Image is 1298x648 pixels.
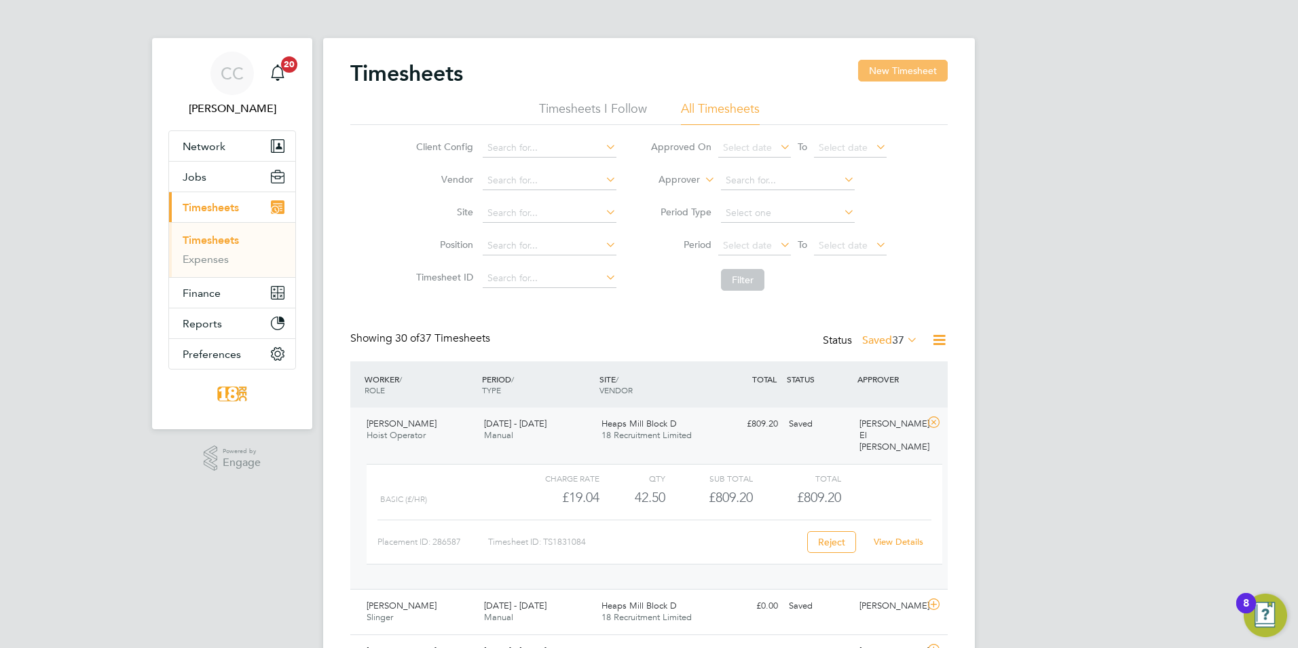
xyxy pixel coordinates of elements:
span: To [794,138,811,156]
span: [PERSON_NAME] [367,418,437,429]
span: 20 [281,56,297,73]
span: / [399,374,402,384]
span: 18 Recruitment Limited [601,611,692,623]
span: Reports [183,317,222,330]
li: Timesheets I Follow [539,101,647,125]
span: Timesheets [183,201,239,214]
div: Timesheets [169,222,295,277]
input: Search for... [483,171,616,190]
button: Finance [169,278,295,308]
a: CC[PERSON_NAME] [168,52,296,117]
button: Preferences [169,339,295,369]
label: Approver [639,173,700,187]
span: Select date [819,239,868,251]
input: Search for... [483,269,616,288]
button: Network [169,131,295,161]
button: Reports [169,308,295,338]
a: Expenses [183,253,229,266]
label: Client Config [412,141,473,153]
div: PERIOD [479,367,596,402]
div: Charge rate [512,470,599,486]
div: WORKER [361,367,479,402]
div: SITE [596,367,713,402]
button: Timesheets [169,192,295,222]
label: Period [650,238,711,251]
span: Basic (£/HR) [380,494,427,504]
div: Saved [783,595,854,617]
span: Manual [484,611,513,623]
input: Search for... [483,236,616,255]
span: Network [183,140,225,153]
label: Position [412,238,473,251]
div: Showing [350,331,493,346]
label: Period Type [650,206,711,218]
div: [PERSON_NAME] [854,595,925,617]
div: Sub Total [665,470,753,486]
button: Reject [807,531,856,553]
button: Jobs [169,162,295,192]
span: [DATE] - [DATE] [484,600,546,611]
div: £809.20 [665,486,753,509]
span: Engage [223,457,261,469]
div: Status [823,331,921,350]
span: Powered by [223,446,261,457]
span: [DATE] - [DATE] [484,418,546,429]
span: Finance [183,287,221,300]
span: To [794,236,811,253]
button: Open Resource Center, 8 new notifications [1244,594,1287,637]
div: [PERSON_NAME] El [PERSON_NAME] [854,413,925,458]
div: 42.50 [599,486,665,509]
span: [PERSON_NAME] [367,600,437,611]
li: All Timesheets [681,101,760,125]
input: Select one [721,204,855,223]
label: Saved [862,334,918,347]
h2: Timesheets [350,60,463,87]
span: 30 of [395,331,420,345]
a: View Details [874,536,923,547]
input: Search for... [721,171,855,190]
span: TYPE [482,384,501,395]
div: 8 [1243,603,1249,621]
span: / [511,374,514,384]
span: 37 Timesheets [395,331,490,345]
div: Total [753,470,840,486]
span: 18 Recruitment Limited [601,429,692,441]
span: / [616,374,618,384]
span: Heaps Mill Block D [601,600,677,611]
span: £809.20 [797,489,841,505]
a: Powered byEngage [204,446,261,471]
a: Timesheets [183,234,239,247]
div: £0.00 [713,595,783,617]
button: Filter [721,269,764,291]
div: £809.20 [713,413,783,435]
div: Placement ID: 286587 [377,531,488,553]
span: ROLE [365,384,385,395]
span: TOTAL [752,374,777,384]
span: Preferences [183,348,241,361]
div: Saved [783,413,854,435]
div: QTY [599,470,665,486]
span: CC [221,65,244,82]
img: 18rec-logo-retina.png [214,383,251,405]
div: £19.04 [512,486,599,509]
span: Select date [723,141,772,154]
label: Vendor [412,173,473,185]
input: Search for... [483,204,616,223]
span: 37 [892,334,904,347]
span: Jobs [183,170,206,183]
label: Approved On [650,141,711,153]
label: Site [412,206,473,218]
nav: Main navigation [152,38,312,429]
label: Timesheet ID [412,271,473,283]
a: 20 [264,52,291,95]
div: APPROVER [854,367,925,391]
div: STATUS [783,367,854,391]
span: Select date [723,239,772,251]
span: Slinger [367,611,393,623]
span: Chloe Crayden [168,101,296,117]
span: Manual [484,429,513,441]
span: Heaps Mill Block D [601,418,677,429]
div: Timesheet ID: TS1831084 [488,531,798,553]
span: VENDOR [599,384,633,395]
span: Select date [819,141,868,154]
